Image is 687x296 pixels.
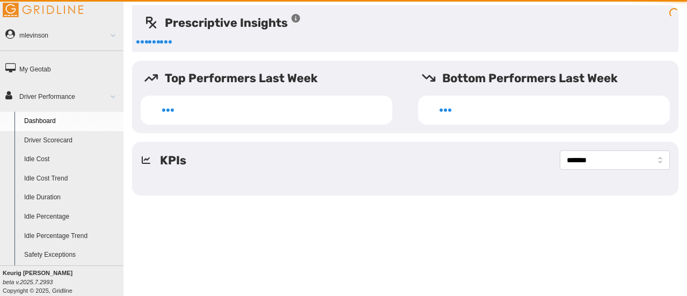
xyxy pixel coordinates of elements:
a: Safety Exceptions [19,246,123,265]
h5: KPIs [160,151,186,169]
div: Copyright © 2025, Gridline [3,269,123,295]
img: Gridline [3,3,83,17]
a: Driver Scorecard [19,131,123,150]
h5: Top Performers Last Week [144,69,401,87]
a: Idle Percentage Trend [19,227,123,246]
a: Idle Percentage [19,207,123,227]
a: Idle Cost Trend [19,169,123,189]
b: Keurig [PERSON_NAME] [3,270,72,276]
h5: Prescriptive Insights [144,14,301,32]
a: Idle Duration [19,188,123,207]
i: beta v.2025.7.2993 [3,279,53,285]
a: Dashboard [19,112,123,131]
h5: Bottom Performers Last Week [421,69,678,87]
a: Idle Cost [19,150,123,169]
a: Safety Exception Trend [19,265,123,284]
